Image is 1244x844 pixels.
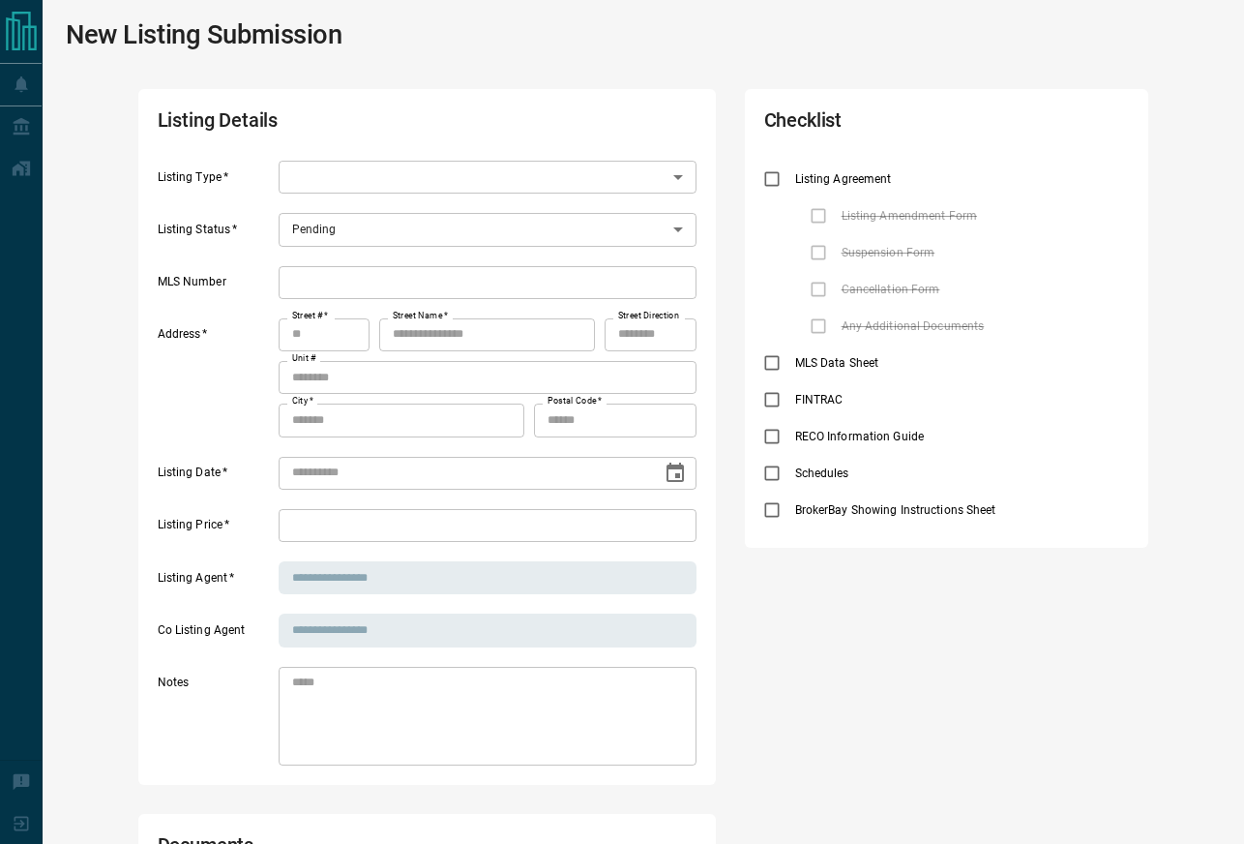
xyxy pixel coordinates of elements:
[158,222,274,247] label: Listing Status
[66,19,342,50] h1: New Listing Submission
[292,352,316,365] label: Unit #
[837,207,982,225] span: Listing Amendment Form
[292,310,328,322] label: Street #
[158,517,274,542] label: Listing Price
[393,310,448,322] label: Street Name
[158,274,274,299] label: MLS Number
[158,169,274,195] label: Listing Type
[790,170,897,188] span: Listing Agreement
[279,213,696,246] div: Pending
[837,244,940,261] span: Suspension Form
[292,395,313,407] label: City
[158,622,274,648] label: Co Listing Agent
[790,391,848,408] span: FINTRAC
[837,317,990,335] span: Any Additional Documents
[548,395,602,407] label: Postal Code
[790,465,854,482] span: Schedules
[158,326,274,437] label: Address
[158,465,274,490] label: Listing Date
[158,675,274,766] label: Notes
[656,454,695,493] button: Choose date
[790,501,1001,519] span: BrokerBay Showing Instructions Sheet
[158,108,481,141] h2: Listing Details
[837,281,945,298] span: Cancellation Form
[790,428,929,445] span: RECO Information Guide
[764,108,984,141] h2: Checklist
[158,570,274,595] label: Listing Agent
[618,310,679,322] label: Street Direction
[790,354,884,372] span: MLS Data Sheet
